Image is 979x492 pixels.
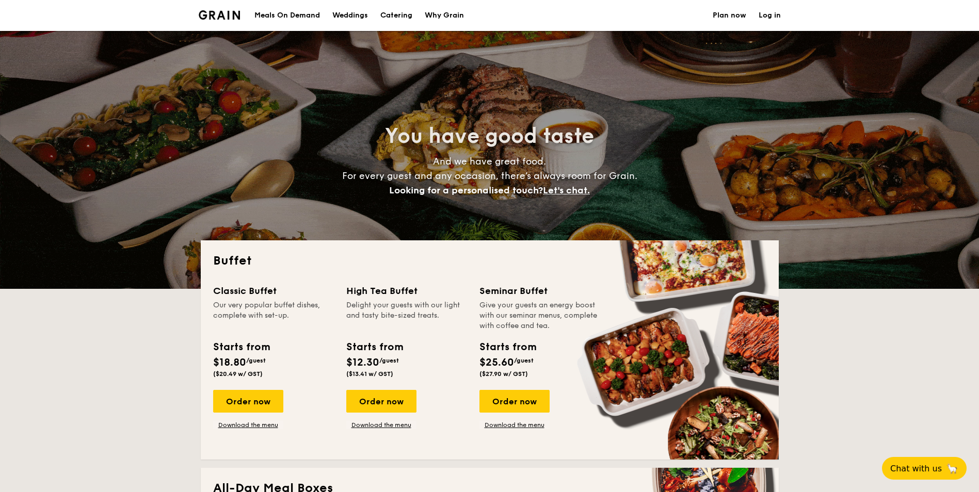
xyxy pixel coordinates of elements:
[213,421,283,429] a: Download the menu
[479,300,600,331] div: Give your guests an energy boost with our seminar menus, complete with coffee and tea.
[346,284,467,298] div: High Tea Buffet
[514,357,534,364] span: /guest
[346,370,393,378] span: ($13.41 w/ GST)
[479,284,600,298] div: Seminar Buffet
[946,463,958,474] span: 🦙
[346,356,379,369] span: $12.30
[213,300,334,331] div: Our very popular buffet dishes, complete with set-up.
[213,284,334,298] div: Classic Buffet
[479,421,550,429] a: Download the menu
[479,339,536,355] div: Starts from
[882,457,967,480] button: Chat with us🦙
[479,390,550,413] div: Order now
[479,370,528,378] span: ($27.90 w/ GST)
[479,356,514,369] span: $25.60
[213,253,766,269] h2: Buffet
[213,339,269,355] div: Starts from
[246,357,266,364] span: /guest
[213,356,246,369] span: $18.80
[543,185,590,196] span: Let's chat.
[890,464,942,473] span: Chat with us
[213,370,263,378] span: ($20.49 w/ GST)
[213,390,283,413] div: Order now
[346,339,403,355] div: Starts from
[346,421,416,429] a: Download the menu
[379,357,399,364] span: /guest
[346,300,467,331] div: Delight your guests with our light and tasty bite-sized treats.
[346,390,416,413] div: Order now
[199,10,240,20] img: Grain
[199,10,240,20] a: Logotype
